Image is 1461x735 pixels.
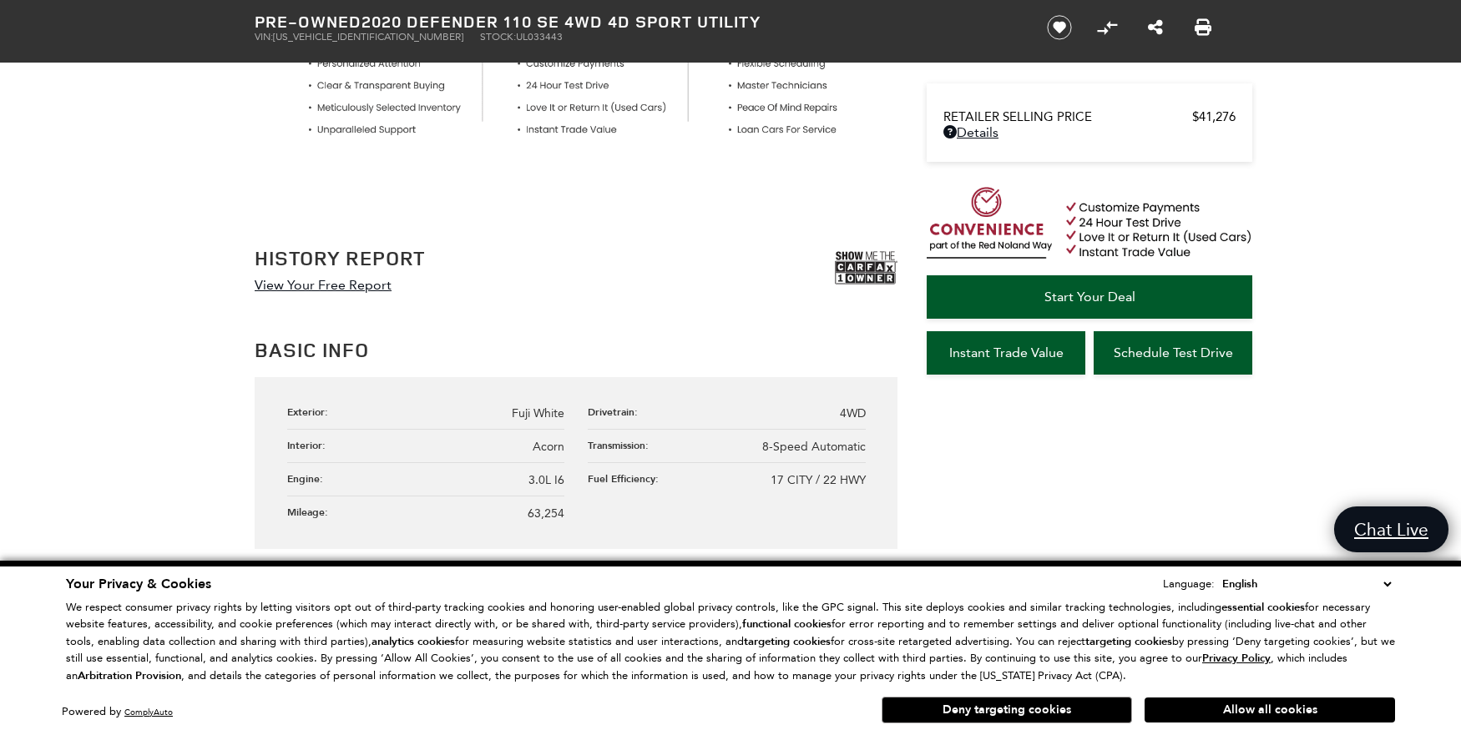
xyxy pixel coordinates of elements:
a: Start Your Deal [927,275,1252,319]
div: Engine: [287,471,331,486]
select: Language Select [1218,575,1395,593]
a: Instant Trade Value [927,331,1085,375]
a: Retailer Selling Price $41,276 [943,109,1236,124]
span: 4WD [840,406,866,420]
u: Privacy Policy [1202,651,1271,666]
a: Details [943,124,1236,140]
strong: targeting cookies [744,634,831,649]
span: Acorn [533,440,564,454]
span: 63,254 [528,506,564,521]
a: View Your Free Report [255,277,392,293]
span: Chat Live [1346,518,1437,541]
div: Drivetrain: [588,405,646,419]
strong: Arbitration Provision [78,668,181,683]
button: Deny targeting cookies [882,697,1132,723]
span: [US_VEHICLE_IDENTIFICATION_NUMBER] [273,31,463,43]
span: 3.0L I6 [528,473,564,487]
button: Compare Vehicle [1094,15,1120,40]
h1: 2020 Defender 110 SE 4WD 4D Sport Utility [255,13,1019,31]
span: Your Privacy & Cookies [66,575,211,593]
span: Instant Trade Value [949,345,1064,360]
a: Share this Pre-Owned 2020 Defender 110 SE 4WD 4D Sport Utility [1148,18,1163,38]
img: Show me the Carfax [835,247,897,289]
strong: Pre-Owned [255,10,361,33]
div: Exterior: [287,405,336,419]
h2: History Report [255,247,425,269]
p: We respect consumer privacy rights by letting visitors opt out of third-party tracking cookies an... [66,599,1395,685]
div: Fuel Efficiency: [588,471,667,486]
strong: functional cookies [742,617,832,632]
div: Language: [1163,578,1215,589]
button: Save vehicle [1041,14,1078,41]
a: Schedule Test Drive [1094,331,1252,375]
button: Allow all cookies [1145,697,1395,722]
span: Retailer Selling Price [943,109,1192,124]
a: Print this Pre-Owned 2020 Defender 110 SE 4WD 4D Sport Utility [1195,18,1211,38]
span: Schedule Test Drive [1114,345,1233,360]
strong: targeting cookies [1085,634,1172,649]
span: Start Your Deal [1044,289,1135,305]
span: UL033443 [516,31,563,43]
span: 8-Speed Automatic [762,440,866,454]
div: Interior: [287,438,334,452]
span: VIN: [255,31,273,43]
strong: essential cookies [1221,600,1305,615]
a: Chat Live [1334,506,1448,552]
span: $41,276 [1192,109,1236,124]
a: ComplyAuto [124,707,173,717]
div: Transmission: [588,438,657,452]
span: 17 CITY / 22 HWY [771,473,866,487]
a: Privacy Policy [1202,652,1271,664]
div: Powered by [62,707,173,717]
div: Mileage: [287,505,336,519]
strong: analytics cookies [372,634,455,649]
span: Stock: [480,31,516,43]
h2: Basic Info [255,335,897,365]
span: Fuji White [512,406,564,420]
